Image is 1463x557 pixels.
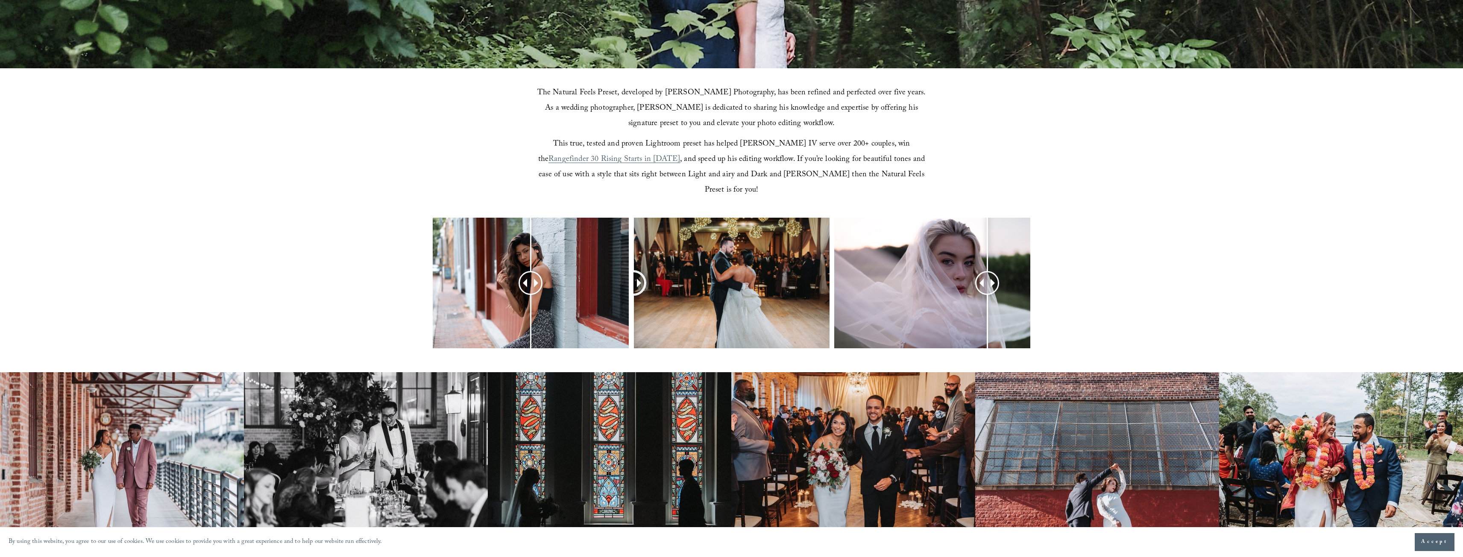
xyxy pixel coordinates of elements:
span: The Natural Feels Preset, developed by [PERSON_NAME] Photography, has been refined and perfected ... [537,87,928,131]
img: Best Raleigh wedding venue reception toast [244,372,488,555]
img: Elegant bride and groom first look photography [488,372,732,555]
img: Breathtaking mountain wedding venue in NC [1219,372,1463,555]
button: Accept [1415,533,1454,551]
a: Rangefinder 30 Rising Starts in [DATE] [548,153,680,166]
span: This true, tested and proven Lightroom preset has helped [PERSON_NAME] IV serve over 200+ couples... [538,138,912,166]
p: By using this website, you agree to our use of cookies. We use cookies to provide you with a grea... [9,536,382,548]
img: Raleigh wedding photographer couple dance [975,372,1219,555]
span: , and speed up his editing workflow. If you’re looking for beautiful tones and ease of use with a... [539,153,927,197]
img: Rustic Raleigh wedding venue couple down the aisle [731,372,975,555]
span: Accept [1421,538,1448,546]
